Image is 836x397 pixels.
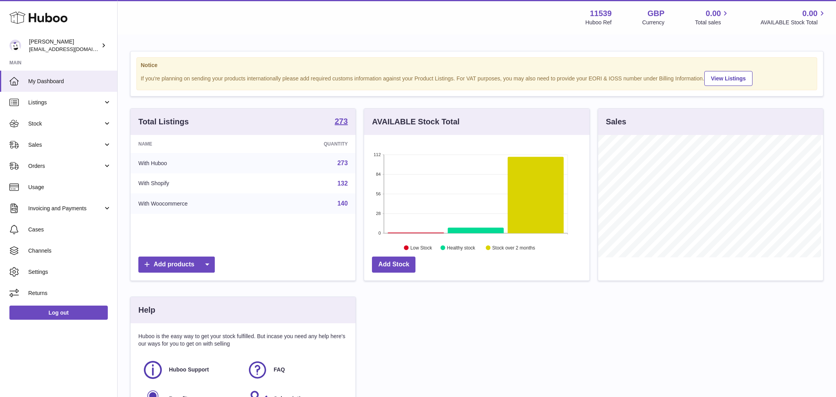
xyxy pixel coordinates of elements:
a: 140 [337,200,348,207]
text: Stock over 2 months [492,245,535,251]
text: Healthy stock [447,245,476,251]
div: Huboo Ref [586,19,612,26]
img: internalAdmin-11539@internal.huboo.com [9,40,21,51]
text: 28 [376,211,381,216]
a: Add products [138,257,215,273]
span: Orders [28,162,103,170]
th: Name [131,135,270,153]
th: Quantity [270,135,355,153]
a: 273 [337,160,348,166]
a: FAQ [247,359,344,381]
strong: 11539 [590,8,612,19]
span: 0.00 [706,8,721,19]
span: Total sales [695,19,730,26]
span: Listings [28,99,103,106]
span: My Dashboard [28,78,111,85]
span: Usage [28,184,111,191]
td: With Woocommerce [131,193,270,214]
a: 0.00 Total sales [695,8,730,26]
span: Stock [28,120,103,127]
text: 0 [379,231,381,235]
a: 132 [337,180,348,187]
strong: Notice [141,62,813,69]
span: Invoicing and Payments [28,205,103,212]
h3: Sales [606,117,626,127]
td: With Huboo [131,153,270,173]
span: FAQ [274,366,285,373]
a: 273 [335,117,348,127]
span: Returns [28,290,111,297]
h3: Help [138,305,155,315]
h3: Total Listings [138,117,189,127]
strong: GBP [647,8,664,19]
span: Huboo Support [169,366,209,373]
a: Huboo Support [142,359,239,381]
div: Currency [642,19,665,26]
text: 56 [376,191,381,196]
td: With Shopify [131,173,270,194]
a: Log out [9,306,108,320]
span: Sales [28,141,103,149]
div: If you're planning on sending your products internationally please add required customs informati... [141,70,813,86]
a: Add Stock [372,257,415,273]
h3: AVAILABLE Stock Total [372,117,459,127]
span: AVAILABLE Stock Total [760,19,827,26]
span: [EMAIL_ADDRESS][DOMAIN_NAME] [29,46,115,52]
div: [PERSON_NAME] [29,38,100,53]
a: View Listings [704,71,753,86]
text: 84 [376,172,381,177]
p: Huboo is the easy way to get your stock fulfilled. But incase you need any help here's our ways f... [138,333,348,348]
span: Settings [28,268,111,276]
strong: 273 [335,117,348,125]
text: 112 [374,152,381,157]
span: 0.00 [802,8,818,19]
a: 0.00 AVAILABLE Stock Total [760,8,827,26]
text: Low Stock [410,245,432,251]
span: Channels [28,247,111,255]
span: Cases [28,226,111,233]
